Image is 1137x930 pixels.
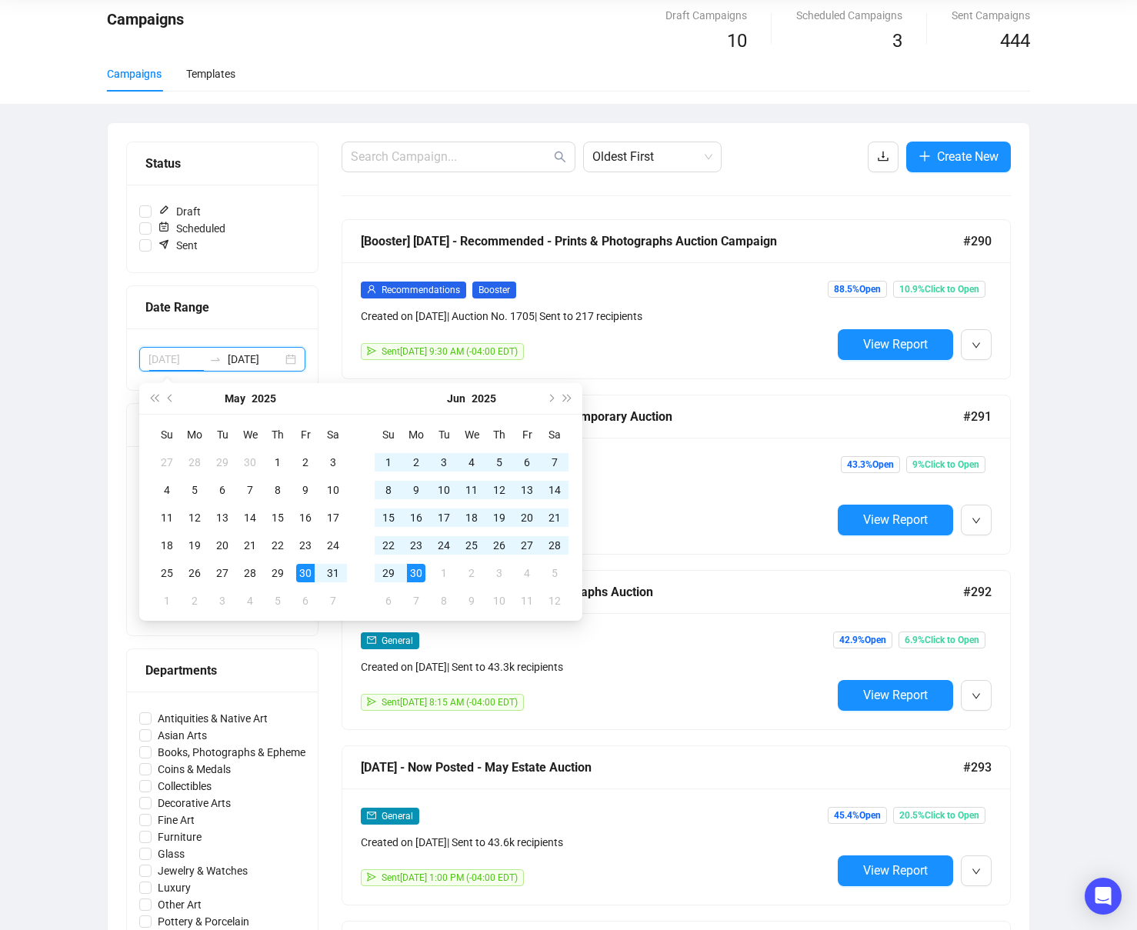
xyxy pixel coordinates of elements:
span: View Report [863,512,928,527]
td: 2025-06-04 [458,448,485,476]
div: 2 [185,592,204,610]
div: 28 [545,536,564,555]
span: Booster [472,282,516,298]
span: plus [919,150,931,162]
div: 28 [185,453,204,472]
div: 19 [490,508,508,527]
div: 4 [518,564,536,582]
span: Glass [152,845,191,862]
div: 9 [462,592,481,610]
td: 2025-05-08 [264,476,292,504]
td: 2025-05-11 [153,504,181,532]
button: Choose a year [472,383,496,414]
span: Pottery & Porcelain [152,913,255,930]
td: 2025-05-30 [292,559,319,587]
td: 2025-05-26 [181,559,208,587]
span: Collectibles [152,778,218,795]
div: 6 [518,453,536,472]
div: 12 [185,508,204,527]
div: 11 [158,508,176,527]
button: Choose a month [447,383,465,414]
th: Fr [513,421,541,448]
span: send [367,346,376,355]
div: Created on [DATE] | Sent to 43.6k recipients [361,483,832,500]
a: [DATE] - Final Bidding - Prints & Photographs Auction#292mailGeneralCreated on [DATE]| Sent to 43... [342,570,1011,730]
td: 2025-06-08 [375,476,402,504]
td: 2025-06-24 [430,532,458,559]
td: 2025-06-01 [153,587,181,615]
span: Recommendations [382,285,460,295]
td: 2025-04-29 [208,448,236,476]
div: 12 [545,592,564,610]
div: 7 [545,453,564,472]
span: send [367,697,376,706]
div: 7 [241,481,259,499]
td: 2025-05-16 [292,504,319,532]
td: 2025-07-10 [485,587,513,615]
td: 2025-07-07 [402,587,430,615]
button: Last year (Control + left) [145,383,162,414]
div: 29 [268,564,287,582]
td: 2025-06-04 [236,587,264,615]
td: 2025-06-07 [541,448,568,476]
td: 2025-05-07 [236,476,264,504]
div: 14 [545,481,564,499]
div: 3 [213,592,232,610]
span: down [972,692,981,701]
td: 2025-05-03 [319,448,347,476]
th: Su [375,421,402,448]
div: 31 [324,564,342,582]
span: 45.4% Open [828,807,887,824]
div: Campaigns [107,65,162,82]
button: View Report [838,505,953,535]
span: to [209,353,222,365]
td: 2025-05-17 [319,504,347,532]
div: 8 [435,592,453,610]
a: [Booster] [DATE] - Recommended - Prints & Photographs Auction Campaign#290userRecommendationsBoos... [342,219,1011,379]
div: Sent Campaigns [952,7,1030,24]
span: 9% Click to Open [906,456,985,473]
button: View Report [838,680,953,711]
td: 2025-04-27 [153,448,181,476]
input: Start date [148,351,203,368]
th: Th [264,421,292,448]
td: 2025-06-02 [402,448,430,476]
span: download [877,150,889,162]
input: Search Campaign... [351,148,551,166]
span: mail [367,635,376,645]
div: [DATE] - Final Bidding - Modern & Contemporary Auction [361,407,963,426]
div: 8 [379,481,398,499]
td: 2025-05-02 [292,448,319,476]
div: 25 [462,536,481,555]
td: 2025-07-08 [430,587,458,615]
span: mail [367,811,376,820]
td: 2025-06-09 [402,476,430,504]
a: [DATE] - Now Posted - May Estate Auction#293mailGeneralCreated on [DATE]| Sent to 43.6k recipient... [342,745,1011,905]
td: 2025-06-07 [319,587,347,615]
td: 2025-06-06 [513,448,541,476]
div: 20 [518,508,536,527]
th: Th [485,421,513,448]
span: down [972,341,981,350]
span: #290 [963,232,992,251]
td: 2025-06-21 [541,504,568,532]
td: 2025-05-18 [153,532,181,559]
button: Choose a month [225,383,245,414]
div: 16 [296,508,315,527]
div: 1 [268,453,287,472]
div: 2 [296,453,315,472]
td: 2025-05-04 [153,476,181,504]
span: Coins & Medals [152,761,237,778]
div: [DATE] - Final Bidding - Prints & Photographs Auction [361,582,963,602]
span: Sent [152,237,204,254]
span: 43.3% Open [841,456,900,473]
span: General [382,811,413,822]
div: 5 [268,592,287,610]
div: 1 [435,564,453,582]
button: Previous month (PageUp) [162,383,179,414]
div: 3 [435,453,453,472]
span: Decorative Arts [152,795,237,812]
div: 26 [185,564,204,582]
span: View Report [863,688,928,702]
span: Furniture [152,828,208,845]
